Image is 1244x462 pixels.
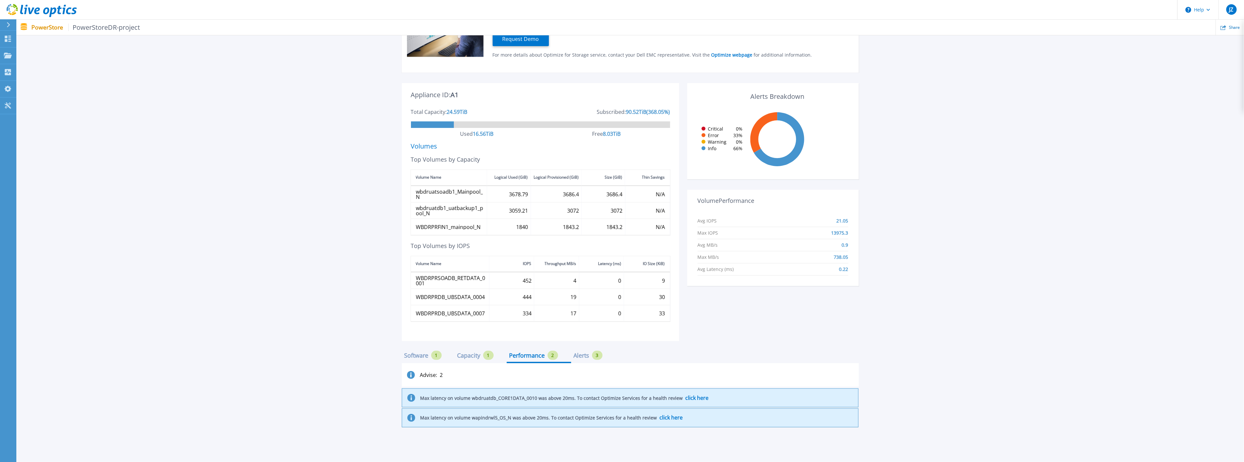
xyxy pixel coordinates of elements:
p: 13975.3 [831,230,848,236]
div: Critical [699,126,724,132]
div: Volume Name [416,173,442,181]
div: Free [592,131,603,136]
div: Info [699,146,717,151]
p: Max IOPS [698,230,718,236]
p: Avg Latency (ms) [698,267,734,272]
div: 33 [659,311,665,316]
div: IOPS [523,260,531,268]
div: 19 [571,294,576,299]
div: N/A [656,191,665,197]
div: Logical Provisioned (GiB) [534,173,579,181]
a: Optimize webpage [710,52,754,58]
span: Share [1229,26,1240,29]
div: Subscribed: [597,109,626,115]
div: Top Volumes by IOPS [411,243,670,248]
div: Capacity [457,353,481,358]
div: Volume Name [416,260,442,268]
span: 2 [440,372,443,378]
div: 444 [522,294,531,299]
div: 4 [573,278,576,283]
div: Size (GiB) [605,173,622,181]
span: PowerStoreDR-project [68,24,140,31]
div: 17 [571,311,576,316]
div: Warning [699,139,727,145]
div: 9 [662,278,665,283]
span: Advise : [420,372,437,378]
div: Volumes [411,144,670,149]
p: 738.05 [834,255,848,260]
button: Request Demo [493,31,549,46]
div: Logical Used (GiB) [495,173,528,181]
span: 33 % [733,133,742,138]
span: 66 % [733,146,742,151]
div: 1840 [516,224,528,229]
div: Total Capacity: [411,109,447,115]
div: Top Volumes by Capacity [411,157,670,162]
span: click here [686,394,709,401]
div: N/A [656,224,665,229]
div: 3072 [567,208,579,213]
div: Alerts [574,353,589,358]
div: 0 [618,278,621,283]
div: wbdruatsoadb1_Mainpool_N [416,189,485,199]
div: 30 [659,294,665,299]
p: 0.22 [839,267,848,272]
p: Max latency on volume wapindrwl5_OS_N was above 20ms. To contact Optimize Services for a health r... [420,415,683,420]
div: Throughput MB/s [545,260,576,268]
div: Used [460,131,473,136]
div: 3059.21 [509,208,528,213]
div: 3072 [611,208,622,213]
div: Error [699,133,719,138]
span: Request Demo [500,35,542,43]
div: 334 [522,311,531,316]
p: 0.9 [842,242,848,248]
div: 1843.2 [563,224,579,229]
p: Max latency on volume wbdruatdb_CORE1DATA_0010 was above 20ms. To contact Optimize Services for a... [420,395,709,401]
div: Thin Savings [642,173,665,181]
div: ( 368.05 %) [647,109,670,115]
div: WBDRPRDB_UBSDATA_0004 [416,294,485,299]
div: 16.56 TiB [473,131,494,136]
div: wbdruatdb1_uatbackup1_pool_N [416,205,485,216]
p: Avg IOPS [698,218,717,223]
div: Alerts Breakdown [696,87,859,104]
span: 0 % [736,139,742,145]
div: WBDRPRDB_UBSDATA_0007 [416,311,485,316]
div: 8.03 TiB [603,131,621,136]
div: Performance [509,353,545,358]
div: A1 [451,92,459,109]
p: Avg MB/s [698,242,718,248]
div: IO Size (KiB) [643,260,665,268]
div: Software [404,353,429,358]
div: 3686.4 [563,191,579,197]
div: Latency (ms) [598,260,621,268]
h3: Volume Performance [698,194,848,207]
div: 1843.2 [606,224,622,229]
span: 0 % [736,126,742,132]
div: 1 [483,351,494,360]
div: N/A [656,208,665,213]
p: PowerStore [31,24,140,31]
div: 2 [548,351,558,360]
div: 3686.4 [606,191,622,197]
div: For more details about Optimize for Storage service, contact your Dell EMC representative. Visit ... [493,52,850,58]
div: 452 [522,278,531,283]
div: 90.52 TiB [626,109,647,115]
div: WBDRPRSOADB_RETDATA_0001 [416,275,487,286]
div: 0 [618,294,621,299]
div: 24.59 TiB [447,109,468,115]
p: Max MB/s [698,255,719,260]
div: 3678.79 [509,191,528,197]
span: click here [660,414,683,421]
p: 21.05 [837,218,848,223]
div: Appliance ID: [411,92,451,98]
div: 1 [431,351,442,360]
div: 3 [592,351,603,360]
div: WBDRPRFIN1_mainpool_N [416,224,481,229]
div: 0 [618,311,621,316]
span: JZ [1229,7,1234,12]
